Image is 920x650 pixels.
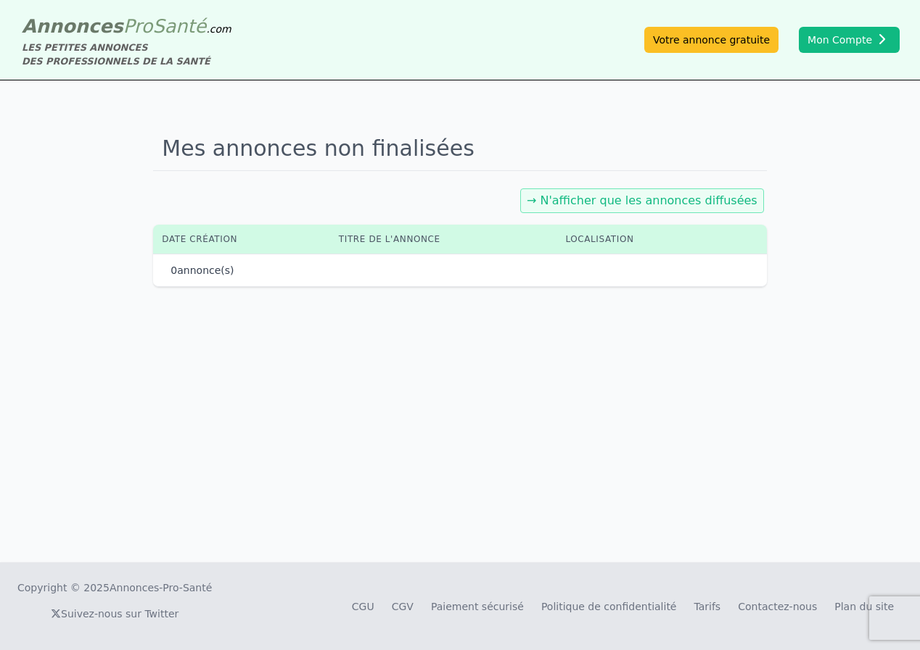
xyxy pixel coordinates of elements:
[152,15,206,37] span: Santé
[171,264,177,276] span: 0
[171,263,234,278] p: annonce(s)
[644,27,779,53] a: Votre annonce gratuite
[431,601,524,612] a: Paiement sécurisé
[51,608,178,620] a: Suivez-nous sur Twitter
[330,225,557,254] th: Titre de l'annonce
[392,601,414,612] a: CGV
[22,15,231,37] a: AnnoncesProSanté.com
[22,41,231,68] div: LES PETITES ANNONCES DES PROFESSIONNELS DE LA SANTÉ
[834,601,894,612] a: Plan du site
[527,193,757,207] a: → N'afficher que les annonces diffusées
[738,601,817,612] a: Contactez-nous
[22,15,123,37] span: Annonces
[556,225,720,254] th: Localisation
[110,580,212,595] a: Annonces-Pro-Santé
[206,23,231,35] span: .com
[123,15,153,37] span: Pro
[799,27,900,53] button: Mon Compte
[153,225,330,254] th: Date création
[17,580,212,595] div: Copyright © 2025
[541,601,677,612] a: Politique de confidentialité
[352,601,374,612] a: CGU
[153,127,766,171] h1: Mes annonces non finalisées
[694,601,720,612] a: Tarifs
